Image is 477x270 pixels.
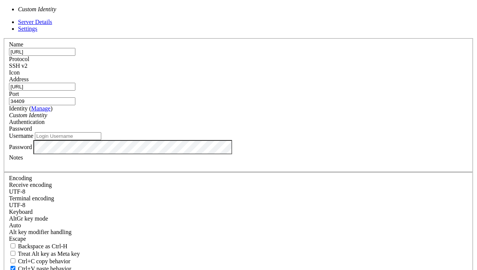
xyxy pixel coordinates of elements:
[9,215,48,222] label: Set the expected encoding for data received from the host. If the encodings do not match, visual ...
[9,154,23,161] label: Notes
[9,229,72,235] label: Controls how the Alt key is handled. Escape: Send an ESC prefix. 8-Bit: Add 128 to the typed char...
[9,236,468,242] div: Escape
[9,175,32,181] label: Encoding
[9,48,75,56] input: Server Name
[9,119,45,125] label: Authentication
[9,236,26,242] span: Escape
[18,243,67,249] span: Backspace as Ctrl-H
[9,188,468,195] div: UTF-8
[9,91,19,97] label: Port
[9,83,75,91] input: Host Name or IP
[18,25,37,32] a: Settings
[9,202,25,208] span: UTF-8
[18,6,56,12] i: Custom Identity
[9,56,29,62] label: Protocol
[31,105,51,112] a: Manage
[29,105,52,112] span: ( )
[9,97,75,105] input: Port Number
[10,243,15,248] input: Backspace as Ctrl-H
[10,258,15,263] input: Ctrl+C copy behavior
[9,63,27,69] span: SSH v2
[9,143,32,150] label: Password
[18,19,52,25] a: Server Details
[9,202,468,209] div: UTF-8
[9,105,52,112] label: Identity
[9,112,468,119] div: Custom Identity
[9,125,32,132] span: Password
[9,222,21,228] span: Auto
[9,76,28,82] label: Address
[10,251,15,256] input: Treat Alt key as Meta key
[9,63,468,69] div: SSH v2
[9,125,468,132] div: Password
[9,195,54,201] label: The default terminal encoding. ISO-2022 enables character map translations (like graphics maps). ...
[9,133,33,139] label: Username
[9,69,19,76] label: Icon
[9,222,468,229] div: Auto
[9,188,25,195] span: UTF-8
[18,258,70,264] span: Ctrl+C copy behavior
[9,251,80,257] label: Whether the Alt key acts as a Meta key or as a distinct Alt key.
[35,132,101,140] input: Login Username
[9,182,52,188] label: Set the expected encoding for data received from the host. If the encodings do not match, visual ...
[9,209,33,215] label: Keyboard
[9,41,23,48] label: Name
[9,112,47,118] i: Custom Identity
[9,258,70,264] label: Ctrl-C copies if true, send ^C to host if false. Ctrl-Shift-C sends ^C to host if true, copies if...
[9,243,67,249] label: If true, the backspace should send BS ('\x08', aka ^H). Otherwise the backspace key should send '...
[18,251,80,257] span: Treat Alt key as Meta key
